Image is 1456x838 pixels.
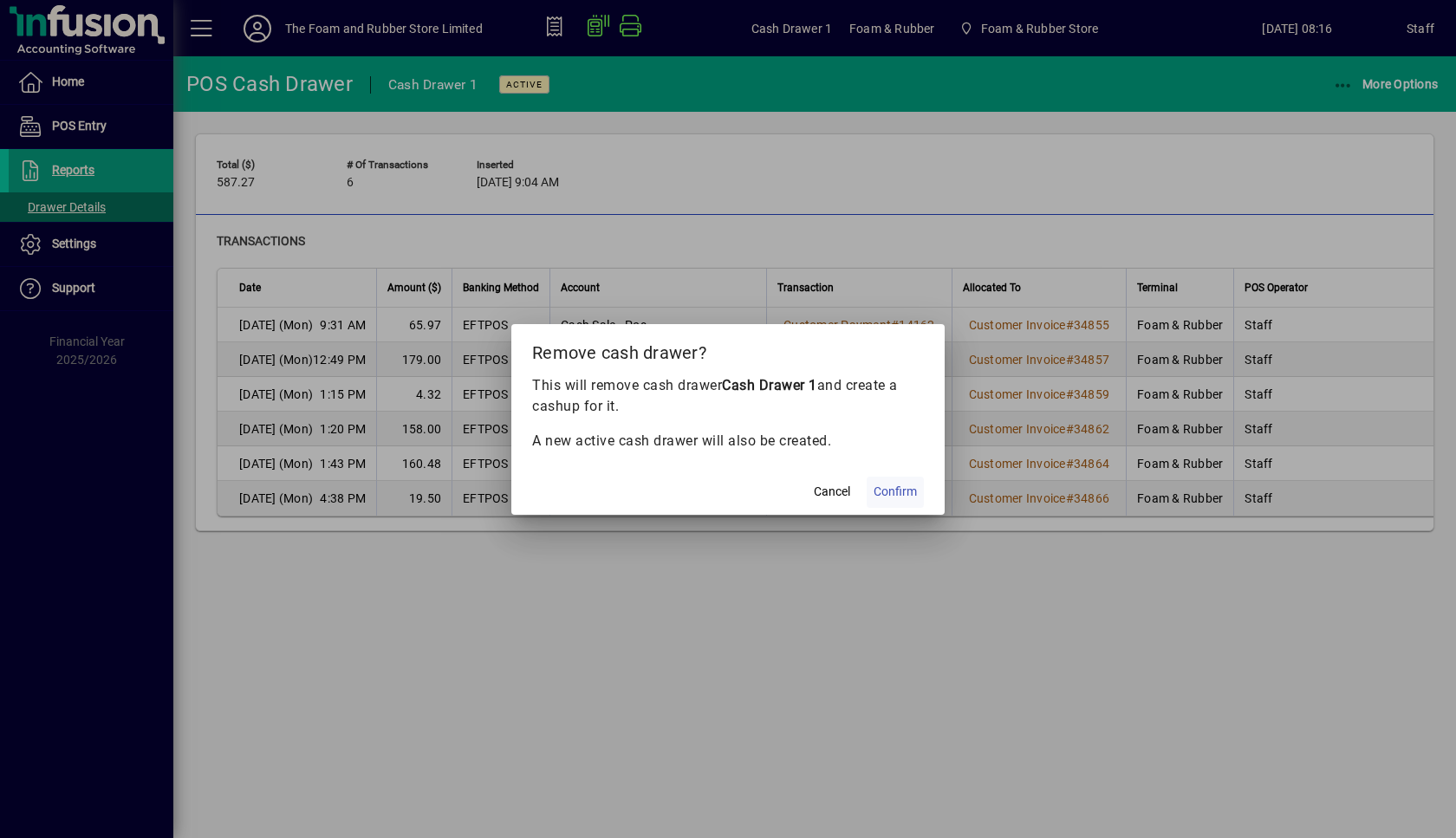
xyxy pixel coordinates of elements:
button: Confirm [867,477,924,508]
span: Cancel [814,483,850,501]
p: A new active cash drawer will also be created. [532,431,924,451]
h2: Remove cash drawer? [511,324,945,374]
button: Cancel [804,477,860,508]
span: Confirm [874,483,917,501]
p: This will remove cash drawer and create a cashup for it. [532,375,924,417]
b: Cash Drawer 1 [722,377,817,393]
